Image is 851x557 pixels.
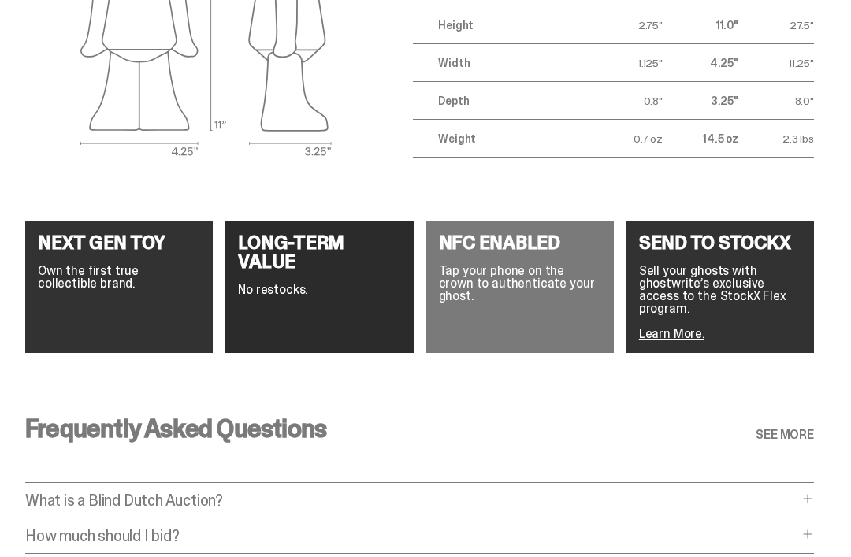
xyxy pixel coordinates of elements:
[439,234,601,253] h4: NFC ENABLED
[738,121,814,158] td: 2.3 lbs
[663,83,738,121] td: 3.25"
[413,7,587,45] td: Height
[413,83,587,121] td: Depth
[25,493,798,509] p: What is a Blind Dutch Auction?
[413,121,587,158] td: Weight
[413,45,587,83] td: Width
[639,266,801,316] p: Sell your ghosts with ghostwrite’s exclusive access to the StockX Flex program.
[756,429,814,442] a: SEE MORE
[663,45,738,83] td: 4.25"
[587,7,663,45] td: 2.75"
[738,45,814,83] td: 11.25"
[738,83,814,121] td: 8.0"
[25,529,798,544] p: How much should I bid?
[238,234,400,272] h4: LONG-TERM VALUE
[587,45,663,83] td: 1.125"
[439,266,601,303] p: Tap your phone on the crown to authenticate your ghost.
[639,326,704,343] a: Learn More.
[38,234,200,253] h4: NEXT GEN TOY
[38,266,200,291] p: Own the first true collectible brand.
[25,417,326,442] h3: Frequently Asked Questions
[663,7,738,45] td: 11.0"
[738,7,814,45] td: 27.5"
[639,234,801,253] h4: SEND TO STOCKX
[663,121,738,158] td: 14.5 oz
[587,121,663,158] td: 0.7 oz
[587,83,663,121] td: 0.8"
[238,284,400,297] p: No restocks.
